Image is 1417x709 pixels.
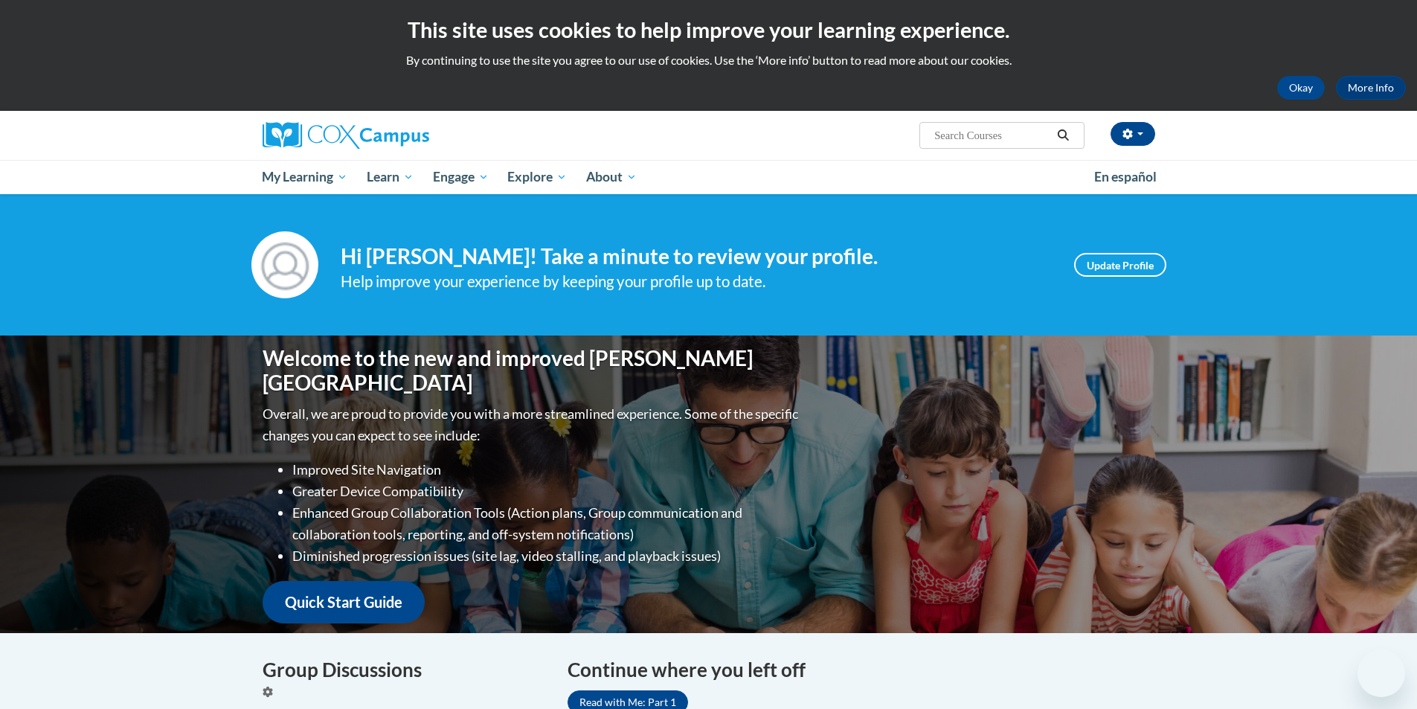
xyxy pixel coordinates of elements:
[357,160,423,194] a: Learn
[1074,253,1166,277] a: Update Profile
[1277,76,1325,100] button: Okay
[263,122,545,149] a: Cox Campus
[292,481,802,502] li: Greater Device Compatibility
[11,52,1406,68] p: By continuing to use the site you agree to our use of cookies. Use the ‘More info’ button to read...
[11,15,1406,45] h2: This site uses cookies to help improve your learning experience.
[586,168,637,186] span: About
[263,581,425,623] a: Quick Start Guide
[292,459,802,481] li: Improved Site Navigation
[253,160,358,194] a: My Learning
[933,126,1052,144] input: Search Courses
[498,160,576,194] a: Explore
[263,655,545,684] h4: Group Discussions
[262,168,347,186] span: My Learning
[292,545,802,567] li: Diminished progression issues (site lag, video stalling, and playback issues)
[367,168,414,186] span: Learn
[263,122,429,149] img: Cox Campus
[1111,122,1155,146] button: Account Settings
[568,655,1155,684] h4: Continue where you left off
[263,403,802,446] p: Overall, we are proud to provide you with a more streamlined experience. Some of the specific cha...
[251,231,318,298] img: Profile Image
[240,160,1177,194] div: Main menu
[1336,76,1406,100] a: More Info
[263,346,802,396] h1: Welcome to the new and improved [PERSON_NAME][GEOGRAPHIC_DATA]
[433,168,489,186] span: Engage
[576,160,646,194] a: About
[341,269,1052,294] div: Help improve your experience by keeping your profile up to date.
[423,160,498,194] a: Engage
[1085,161,1166,193] a: En español
[507,168,567,186] span: Explore
[1357,649,1405,697] iframe: Button to launch messaging window
[1094,169,1157,185] span: En español
[1052,126,1074,144] button: Search
[292,502,802,545] li: Enhanced Group Collaboration Tools (Action plans, Group communication and collaboration tools, re...
[341,244,1052,269] h4: Hi [PERSON_NAME]! Take a minute to review your profile.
